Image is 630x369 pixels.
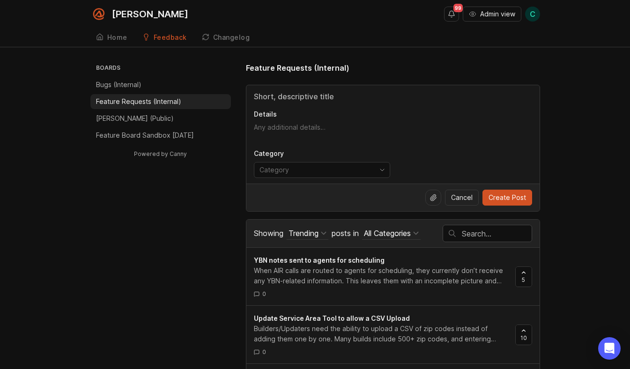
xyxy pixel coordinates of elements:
[196,28,256,47] a: Changelog
[453,4,463,12] span: 99
[254,324,508,344] div: Builders/Updaters need the ability to upload a CSV of zip codes instead of adding them one by one...
[90,77,231,92] a: Bugs (Internal)
[259,165,374,175] input: Category
[262,348,266,356] span: 0
[332,229,359,238] span: posts in
[254,110,532,119] p: Details
[482,190,532,206] button: Create Post
[525,7,540,22] button: C
[96,80,141,89] p: Bugs (Internal)
[254,149,390,158] p: Category
[107,34,127,41] div: Home
[515,325,532,345] button: 10
[480,9,515,19] span: Admin view
[133,148,188,159] a: Powered by Canny
[90,6,107,22] img: Smith.ai logo
[154,34,187,41] div: Feedback
[462,229,532,239] input: Search…
[530,8,535,20] span: C
[90,28,133,47] a: Home
[90,94,231,109] a: Feature Requests (Internal)
[96,97,181,106] p: Feature Requests (Internal)
[445,190,479,206] button: Cancel
[254,266,508,286] div: When AIR calls are routed to agents for scheduling, they currently don’t receive any YBN-related ...
[246,62,349,74] h1: Feature Requests (Internal)
[262,290,266,298] span: 0
[364,228,411,238] div: All Categories
[522,276,525,284] span: 5
[96,114,174,123] p: [PERSON_NAME] (Public)
[375,166,390,174] svg: toggle icon
[444,7,459,22] button: Notifications
[254,314,410,322] span: Update Service Area Tool to allow a CSV Upload
[254,229,283,238] span: Showing
[254,255,515,298] a: YBN notes sent to agents for schedulingWhen AIR calls are routed to agents for scheduling, they c...
[289,228,319,238] div: Trending
[489,193,526,202] span: Create Post
[451,193,473,202] span: Cancel
[213,34,250,41] div: Changelog
[515,266,532,287] button: 5
[90,111,231,126] a: [PERSON_NAME] (Public)
[287,227,328,240] button: Showing
[254,162,390,178] div: toggle menu
[520,334,527,342] span: 10
[463,7,521,22] button: Admin view
[94,62,231,75] h3: Boards
[137,28,193,47] a: Feedback
[96,131,194,140] p: Feature Board Sandbox [DATE]
[254,91,532,102] input: Title
[598,337,621,360] div: Open Intercom Messenger
[362,227,421,240] button: posts in
[254,256,385,264] span: YBN notes sent to agents for scheduling
[254,313,515,356] a: Update Service Area Tool to allow a CSV UploadBuilders/Updaters need the ability to upload a CSV ...
[254,123,532,141] textarea: Details
[90,128,231,143] a: Feature Board Sandbox [DATE]
[112,9,188,19] div: [PERSON_NAME]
